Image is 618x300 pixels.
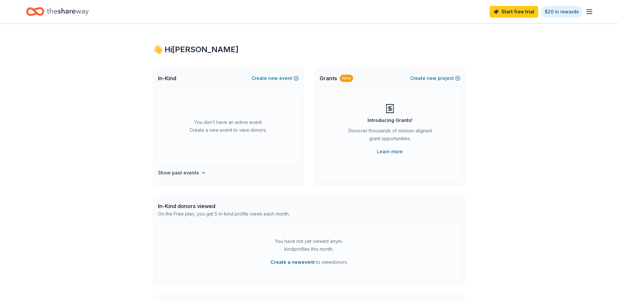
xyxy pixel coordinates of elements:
[158,89,299,164] div: You don't have an active event. Create a new event to view donors.
[427,74,437,82] span: new
[340,75,353,82] div: New
[158,210,290,218] div: On the Free plan, you get 5 in-kind profile views each month.
[158,169,199,177] h4: Show past events
[490,6,538,18] a: Start free trial
[26,4,89,19] a: Home
[410,74,460,82] button: Createnewproject
[158,202,290,210] div: In-Kind donors viewed
[153,44,466,55] div: 👋 Hi [PERSON_NAME]
[270,258,315,266] button: Create a newevent
[252,74,299,82] button: Createnewevent
[270,258,348,266] span: to view donors .
[268,74,278,82] span: new
[158,74,176,82] span: In-Kind
[377,148,403,156] a: Learn more
[158,169,206,177] button: Show past events
[268,237,350,253] div: You have not yet viewed any in-kind profiles this month.
[541,6,583,18] a: $20 in rewards
[346,127,434,145] div: Discover thousands of mission-aligned grant opportunities.
[320,74,337,82] span: Grants
[367,116,412,124] div: Introducing Grants!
